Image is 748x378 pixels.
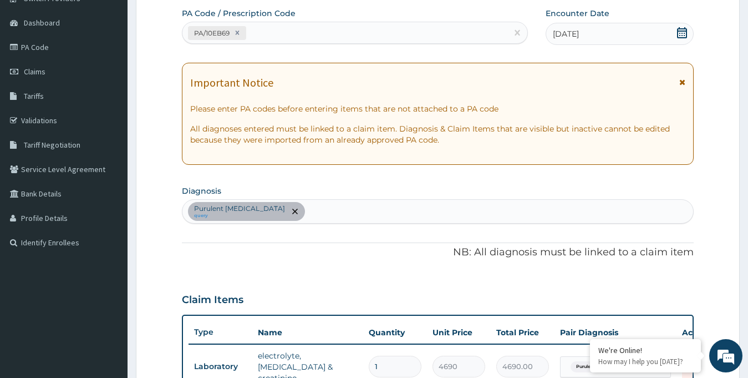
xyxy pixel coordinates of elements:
small: query [194,213,285,219]
img: d_794563401_company_1708531726252_794563401 [21,56,45,83]
div: Chat with us now [58,62,186,77]
label: PA Code / Prescription Code [182,8,296,19]
p: Please enter PA codes before entering items that are not attached to a PA code [190,103,686,114]
p: Purulent [MEDICAL_DATA] [194,204,285,213]
div: PA/10EB69 [191,27,231,39]
span: Tariffs [24,91,44,101]
th: Unit Price [427,321,491,344]
th: Name [252,321,363,344]
span: Purulent [MEDICAL_DATA] [571,361,643,372]
label: Diagnosis [182,185,221,196]
th: Total Price [491,321,554,344]
div: Minimize live chat window [182,6,208,32]
span: We're online! [64,117,153,229]
th: Pair Diagnosis [554,321,676,344]
p: How may I help you today? [598,357,693,366]
td: Laboratory [189,356,252,377]
th: Actions [676,321,732,344]
h1: Important Notice [190,77,273,89]
span: remove selection option [290,206,300,216]
th: Type [189,322,252,342]
p: NB: All diagnosis must be linked to a claim item [182,245,694,260]
div: We're Online! [598,345,693,355]
span: [DATE] [553,28,579,39]
span: Dashboard [24,18,60,28]
h3: Claim Items [182,294,243,306]
span: Claims [24,67,45,77]
span: Tariff Negotiation [24,140,80,150]
p: All diagnoses entered must be linked to a claim item. Diagnosis & Claim Items that are visible bu... [190,123,686,145]
label: Encounter Date [546,8,609,19]
th: Quantity [363,321,427,344]
textarea: Type your message and hit 'Enter' [6,256,211,295]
